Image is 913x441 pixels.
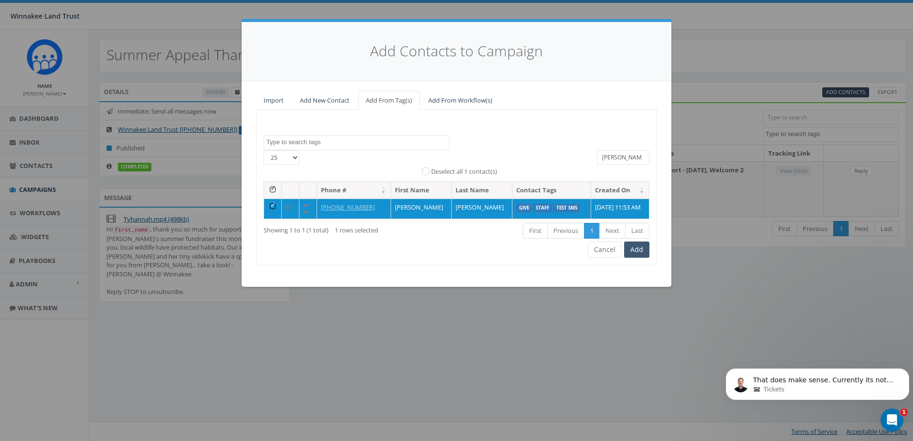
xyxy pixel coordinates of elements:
[358,91,420,110] a: Add From Tag(s)
[722,348,913,415] iframe: Intercom notifications message
[553,204,580,212] label: Test SMS
[591,182,649,199] th: Created On: activate to sort column ascending
[516,204,532,212] label: Give
[512,182,592,199] th: Contact Tags
[625,223,649,239] a: Last
[452,199,512,219] td: [PERSON_NAME]
[597,150,649,165] input: Type to search
[881,409,903,431] iframe: Intercom live chat
[391,182,452,199] th: First Name
[256,91,291,110] a: Import
[431,167,497,177] label: Deselect all 1 contact(s)
[266,138,449,147] textarea: Search
[256,41,657,62] h4: Add Contacts to Campaign
[264,222,416,235] div: Showing 1 to 1 (1 total)
[624,241,649,258] button: Add
[292,91,357,110] a: Add New Contact
[599,223,626,239] a: Next
[591,199,649,219] td: [DATE] 11:53 AM
[452,182,512,199] th: Last Name
[547,223,584,239] a: Previous
[391,199,452,219] td: [PERSON_NAME]
[421,91,500,110] a: Add From Workflow(s)
[317,182,391,199] th: Phone #: activate to sort column ascending
[588,241,622,258] button: Cancel
[584,223,600,239] a: 1
[321,203,375,211] a: [PHONE_NUMBER]
[335,226,378,234] span: 1 rows selected
[533,204,552,212] label: Staff
[523,223,548,239] a: First
[900,409,908,416] span: 1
